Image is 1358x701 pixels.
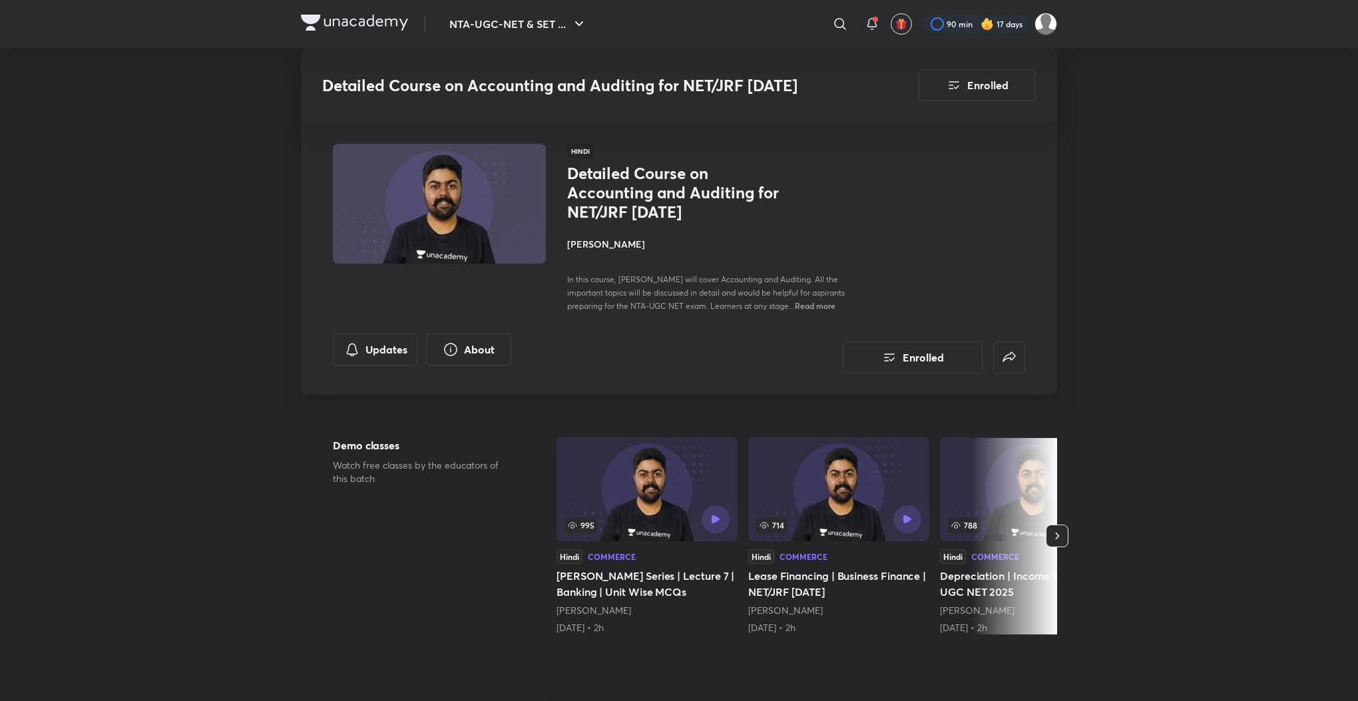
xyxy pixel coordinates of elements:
h5: Lease Financing | Business Finance | NET/JRF [DATE] [748,568,929,600]
h5: [PERSON_NAME] Series | Lecture 7 | Banking | Unit Wise MCQs [557,568,738,600]
a: [PERSON_NAME] [748,604,823,616]
a: Lease Financing | Business Finance | NET/JRF June 2025 [748,437,929,634]
div: Commerce [971,553,1019,561]
span: Read more [795,300,835,311]
div: Hindi [940,549,966,564]
div: Commerce [588,553,636,561]
a: Depreciation | Income Tax Act, 1961 | UGC NET 2025 [940,437,1121,634]
span: 714 [756,517,787,533]
img: Thumbnail [331,142,548,265]
a: 714HindiCommerceLease Financing | Business Finance | NET/JRF [DATE][PERSON_NAME][DATE] • 2h [748,437,929,634]
a: 995HindiCommerce[PERSON_NAME] Series | Lecture 7 | Banking | Unit Wise MCQs[PERSON_NAME][DATE] • 2h [557,437,738,634]
a: Company Logo [301,15,408,34]
img: Sakshi Nath [1034,13,1057,35]
img: streak [981,17,994,31]
div: Raghav Wadhwa [557,604,738,617]
button: Enrolled [843,342,983,373]
img: avatar [895,18,907,30]
button: About [426,334,511,365]
div: Raghav Wadhwa [940,604,1121,617]
button: false [993,342,1025,373]
h4: [PERSON_NAME] [567,237,865,251]
span: Hindi [567,144,594,158]
a: [PERSON_NAME] [557,604,631,616]
div: 31st Mar • 2h [557,621,738,634]
a: Ram Lakhan Series | Lecture 7 | Banking | Unit Wise MCQs [557,437,738,634]
button: Updates [333,334,418,365]
p: Watch free classes by the educators of this batch [333,459,514,485]
a: [PERSON_NAME] [940,604,1015,616]
button: Enrolled [919,69,1036,101]
img: Company Logo [301,15,408,31]
h1: Detailed Course on Accounting and Auditing for NET/JRF [DATE] [567,164,785,221]
div: Raghav Wadhwa [748,604,929,617]
h5: Demo classes [333,437,514,453]
div: Commerce [780,553,827,561]
div: Hindi [748,549,774,564]
a: 788HindiCommerceDepreciation | Income Tax Act, 1961 | UGC NET 2025[PERSON_NAME][DATE] • 2h [940,437,1121,634]
button: NTA-UGC-NET & SET ... [441,11,595,37]
span: 995 [565,517,597,533]
button: avatar [891,13,912,35]
div: 22nd May • 2h [940,621,1121,634]
span: In this course, [PERSON_NAME] will cover Accounting and Auditing. All the important topics will b... [567,274,845,311]
h5: Depreciation | Income Tax Act, 1961 | UGC NET 2025 [940,568,1121,600]
div: Hindi [557,549,582,564]
span: 788 [948,517,980,533]
h3: Detailed Course on Accounting and Auditing for NET/JRF [DATE] [322,76,843,95]
div: 30th Apr • 2h [748,621,929,634]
